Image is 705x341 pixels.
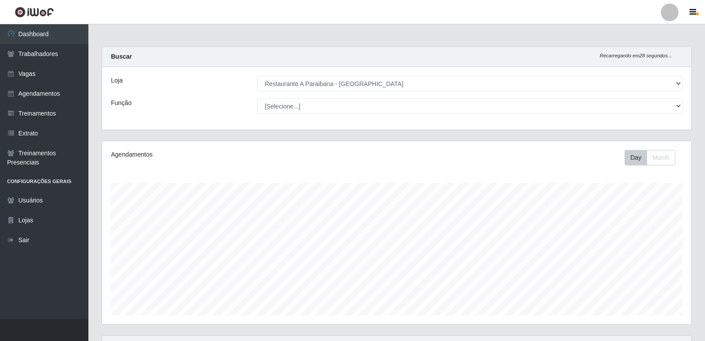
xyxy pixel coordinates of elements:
i: Recarregando em 28 segundos... [600,53,672,58]
div: Agendamentos [111,150,341,159]
label: Loja [111,76,122,85]
button: Day [625,150,647,165]
div: Toolbar with button groups [625,150,682,165]
img: CoreUI Logo [15,7,54,18]
button: Month [647,150,675,165]
div: First group [625,150,675,165]
label: Função [111,98,132,108]
strong: Buscar [111,53,132,60]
